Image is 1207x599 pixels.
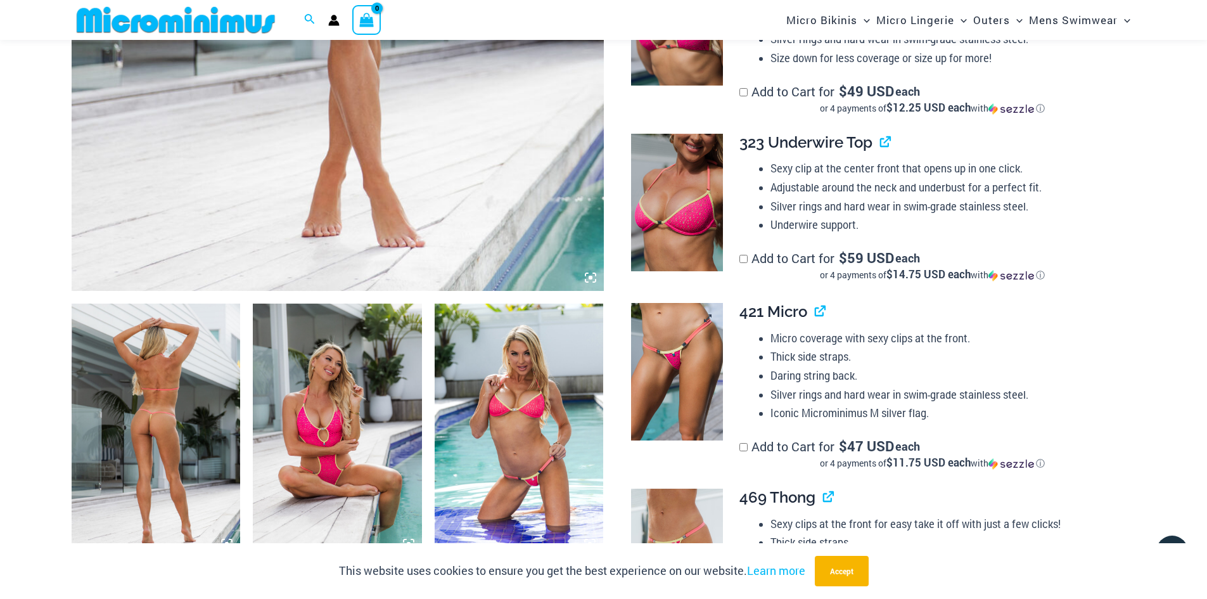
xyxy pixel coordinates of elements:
li: Sexy clip at the center front that opens up in one click. [770,159,1125,178]
input: Add to Cart for$49 USD eachor 4 payments of$12.25 USD eachwithSezzle Click to learn more about Se... [739,88,748,96]
input: Add to Cart for$47 USD eachor 4 payments of$11.75 USD eachwithSezzle Click to learn more about Se... [739,443,748,451]
li: Sexy clips at the front for easy take it off with just a few clicks! [770,515,1125,534]
span: each [895,440,920,453]
a: Learn more [747,563,805,578]
span: $12.25 USD each [886,100,971,115]
nav: Site Navigation [781,2,1136,38]
span: 421 Micro [739,302,807,321]
li: Thick side straps. [770,533,1125,552]
button: Accept [815,556,869,586]
li: Underwire support. [770,216,1125,235]
div: or 4 payments of with [739,457,1125,470]
img: Sezzle [988,458,1034,470]
li: Daring string back. [770,366,1125,385]
label: Add to Cart for [739,250,1125,281]
li: Adjustable around the neck and underbust for a perfect fit. [770,178,1125,197]
img: Bubble Mesh Highlight Pink 819 One Piece [72,304,241,557]
img: Bubble Mesh Highlight Pink 323 Top [631,134,723,272]
p: This website uses cookies to ensure you get the best experience on our website. [339,562,805,581]
div: or 4 payments of with [739,269,1125,281]
img: Sezzle [988,103,1034,115]
div: or 4 payments of with [739,102,1125,115]
span: Outers [973,4,1010,36]
div: or 4 payments of$12.25 USD eachwithSezzle Click to learn more about Sezzle [739,102,1125,115]
a: OutersMenu ToggleMenu Toggle [970,4,1026,36]
a: Micro BikinisMenu ToggleMenu Toggle [783,4,873,36]
span: 469 Thong [739,488,815,506]
span: Mens Swimwear [1029,4,1118,36]
span: Menu Toggle [1010,4,1023,36]
span: Micro Bikinis [786,4,857,36]
img: Bubble Mesh Highlight Pink 323 Top 421 Micro [435,304,604,557]
span: $ [839,437,847,455]
li: Size down for less coverage or size up for more! [770,49,1125,68]
input: Add to Cart for$59 USD eachor 4 payments of$14.75 USD eachwithSezzle Click to learn more about Se... [739,255,748,263]
li: Silver rings and hard wear in swim-grade stainless steel. [770,197,1125,216]
div: or 4 payments of$14.75 USD eachwithSezzle Click to learn more about Sezzle [739,269,1125,281]
span: Menu Toggle [857,4,870,36]
a: Mens SwimwearMenu ToggleMenu Toggle [1026,4,1134,36]
span: $14.75 USD each [886,267,971,281]
li: Thick side straps. [770,347,1125,366]
a: View Shopping Cart, empty [352,5,381,34]
div: or 4 payments of$11.75 USD eachwithSezzle Click to learn more about Sezzle [739,457,1125,470]
span: $11.75 USD each [886,455,971,470]
span: 59 USD [839,252,894,264]
span: each [895,85,920,98]
img: Sezzle [988,270,1034,281]
li: Iconic Microminimus M silver flag. [770,404,1125,423]
img: Bubble Mesh Highlight Pink 421 Micro [631,303,723,441]
span: 49 USD [839,85,894,98]
span: $ [839,82,847,100]
span: $ [839,248,847,267]
span: Micro Lingerie [876,4,954,36]
label: Add to Cart for [739,438,1125,470]
img: MM SHOP LOGO FLAT [72,6,280,34]
a: Account icon link [328,15,340,26]
span: 47 USD [839,440,894,453]
span: 323 Underwire Top [739,133,872,151]
a: Search icon link [304,12,316,29]
span: Menu Toggle [954,4,967,36]
a: Micro LingerieMenu ToggleMenu Toggle [873,4,970,36]
img: Bubble Mesh Highlight Pink 819 One Piece [253,304,422,557]
label: Add to Cart for [739,83,1125,115]
li: Micro coverage with sexy clips at the front. [770,329,1125,348]
span: each [895,252,920,264]
li: Silver rings and hard wear in swim-grade stainless steel. [770,385,1125,404]
span: Menu Toggle [1118,4,1130,36]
